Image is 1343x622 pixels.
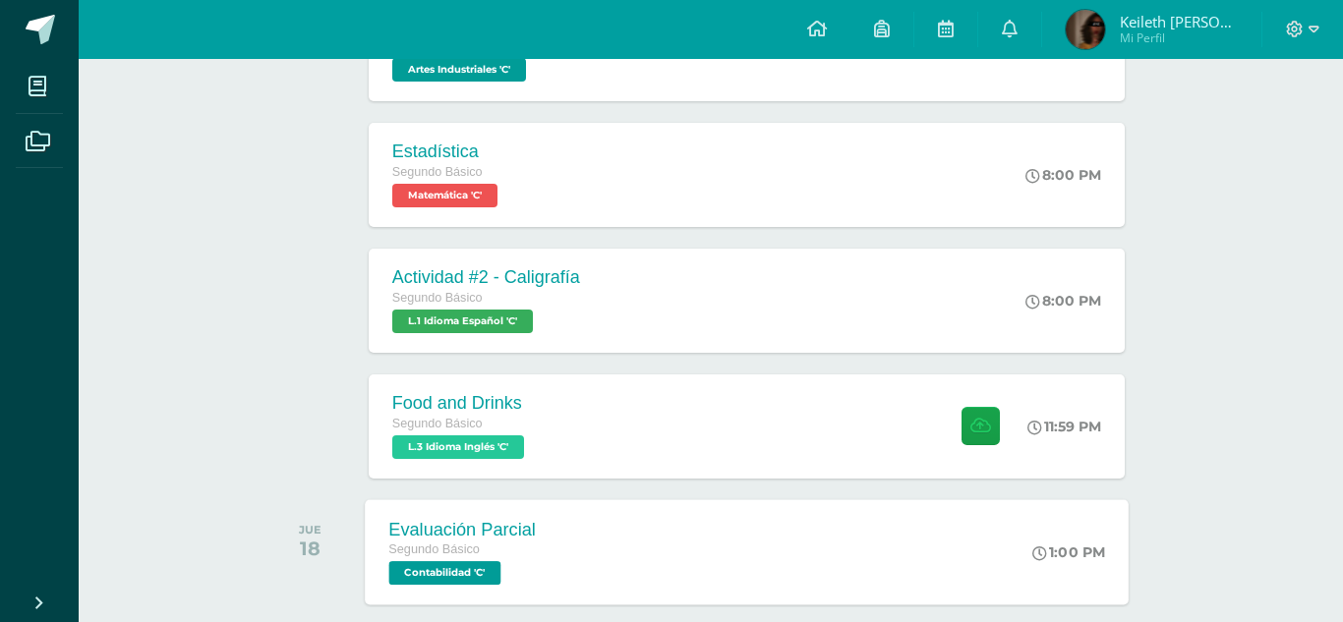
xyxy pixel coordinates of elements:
span: L.1 Idioma Español 'C' [392,310,533,333]
div: 8:00 PM [1025,292,1101,310]
div: Estadística [392,141,502,162]
div: 8:00 PM [1025,166,1101,184]
span: Mi Perfil [1120,29,1238,46]
div: 18 [299,537,321,560]
div: Food and Drinks [392,393,529,414]
div: Evaluación Parcial [388,519,536,539]
span: Matemática 'C' [392,184,497,207]
span: Segundo Básico [388,542,480,556]
div: Actividad #2 - Caligrafía [392,267,580,288]
span: L.3 Idioma Inglés 'C' [392,435,524,459]
span: Keileth [PERSON_NAME] [1120,12,1238,31]
span: Segundo Básico [392,417,483,430]
div: JUE [299,523,321,537]
span: Segundo Básico [392,291,483,305]
div: 11:59 PM [1027,418,1101,435]
span: Contabilidad 'C' [388,561,500,585]
div: 1:00 PM [1032,543,1105,561]
span: Artes Industriales 'C' [392,58,526,82]
span: Segundo Básico [392,165,483,179]
img: e2626f49c04976755c315fcafb25ac03.png [1066,10,1105,49]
